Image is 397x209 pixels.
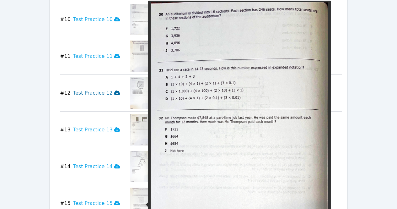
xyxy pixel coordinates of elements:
span: # 15 [60,200,71,207]
button: #14Test Practice 14 [60,151,125,182]
button: #11Test Practice 11 [60,41,125,72]
h3: Test Practice 15 [73,200,120,207]
button: #12Test Practice 12 [60,77,125,109]
span: # 11 [60,52,71,60]
img: Test Practice 13 [130,114,153,146]
h3: Test Practice 14 [73,163,120,170]
img: Test Practice 11 [130,41,153,72]
span: # 14 [60,163,71,170]
img: Test Practice 14 [130,151,153,182]
button: #13Test Practice 13 [60,114,125,146]
span: # 10 [60,16,71,23]
button: #10Test Practice 10 [60,4,125,35]
h3: Test Practice 11 [73,52,120,60]
img: Test Practice 12 [130,77,153,109]
span: # 13 [60,126,71,134]
img: Test Practice 10 [130,4,153,35]
h3: Test Practice 10 [73,16,120,23]
h3: Test Practice 13 [73,126,120,134]
h3: Test Practice 12 [73,89,120,97]
span: # 12 [60,89,71,97]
